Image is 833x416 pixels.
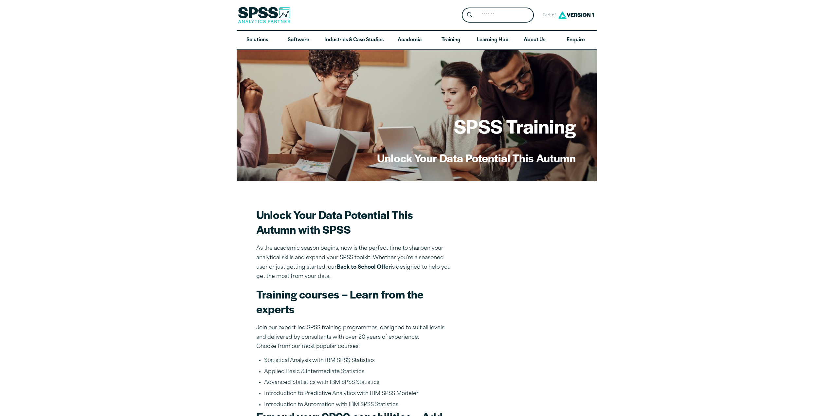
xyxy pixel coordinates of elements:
[539,11,556,20] span: Part of
[454,112,576,139] strong: SPSS Training
[463,9,476,21] button: Search magnifying glass icon
[256,323,453,352] p: Join our expert-led SPSS training programmes, designed to suit all levels and delivered by consul...
[264,368,453,376] li: Applied Basic & Intermediate Statistics
[462,8,534,23] form: Site Header Search Form
[237,31,278,50] a: Solutions
[256,244,453,281] p: As the academic season begins, now is the perfect time to sharpen your analytical skills and expa...
[264,379,453,387] li: Advanced Statistics with IBM SPSS Statistics
[278,31,319,50] a: Software
[467,12,472,18] svg: Search magnifying glass icon
[389,31,430,50] a: Academia
[430,31,471,50] a: Training
[264,401,453,409] li: Introduction to Automation with IBM SPSS Statistics
[256,286,424,317] strong: Training courses – Learn from the experts
[256,207,453,237] h2: Unlock Your Data Potential This Autumn with SPSS
[238,7,290,23] img: SPSS Analytics Partner
[337,265,391,270] strong: Back to School Offer
[319,31,389,50] a: Industries & Case Studies
[237,31,597,50] nav: Desktop version of site main menu
[472,31,514,50] a: Learning Hub
[377,151,576,165] h2: Unlock Your Data Potential This Autumn
[514,31,555,50] a: About Us
[555,31,596,50] a: Enquire
[556,9,596,21] img: Version1 Logo
[264,390,453,398] li: Introduction to Predictive Analytics with IBM SPSS Modeler
[264,357,453,365] li: Statistical Analysis with IBM SPSS Statistics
